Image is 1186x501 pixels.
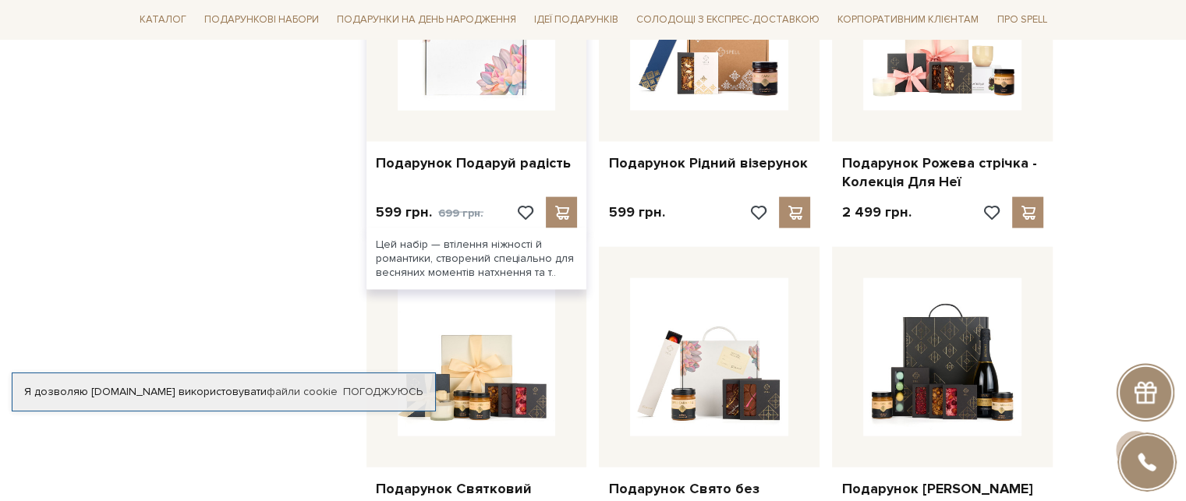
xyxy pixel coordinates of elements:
[841,203,911,221] p: 2 499 грн.
[608,154,810,172] a: Подарунок Рідний візерунок
[841,154,1043,191] a: Подарунок Рожева стрічка - Колекція Для Неї
[608,203,664,221] p: 599 грн.
[376,154,578,172] a: Подарунок Подаруй радість
[198,8,325,32] span: Подарункові набори
[366,228,587,290] div: Цей набір — втілення ніжності й романтики, створений спеціально для весняних моментів натхнення т...
[12,385,435,399] div: Я дозволяю [DOMAIN_NAME] використовувати
[630,6,826,33] a: Солодощі з експрес-доставкою
[990,8,1053,32] span: Про Spell
[376,203,483,222] p: 599 грн.
[528,8,625,32] span: Ідеї подарунків
[267,385,338,398] a: файли cookie
[133,8,193,32] span: Каталог
[343,385,423,399] a: Погоджуюсь
[438,206,483,220] span: 699 грн.
[331,8,522,32] span: Подарунки на День народження
[831,6,985,33] a: Корпоративним клієнтам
